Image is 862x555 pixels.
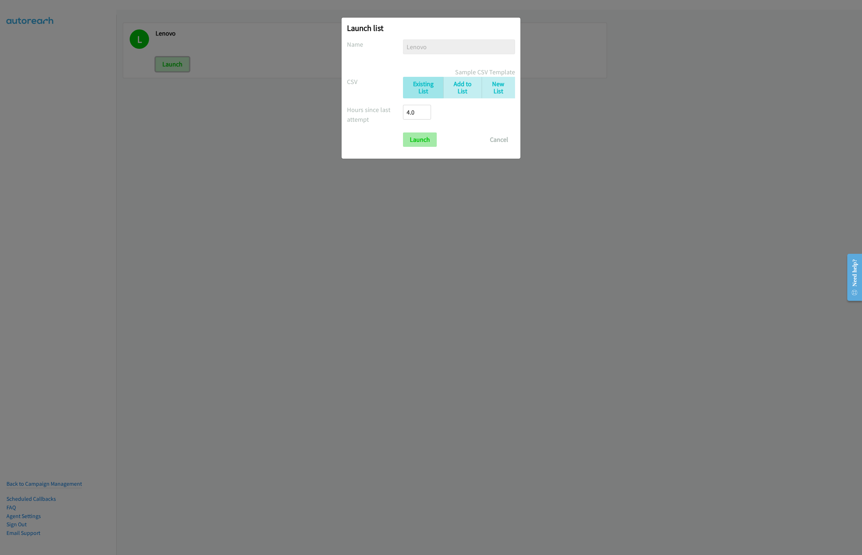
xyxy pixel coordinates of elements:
label: Name [347,39,403,49]
a: Add to List [443,77,482,99]
iframe: Resource Center [842,249,862,306]
a: Sample CSV Template [455,67,515,77]
label: Hours since last attempt [347,105,403,124]
h2: Launch list [347,23,515,33]
a: New List [482,77,515,99]
a: Existing List [403,77,443,99]
input: Launch [403,132,437,147]
button: Cancel [483,132,515,147]
label: CSV [347,77,403,87]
